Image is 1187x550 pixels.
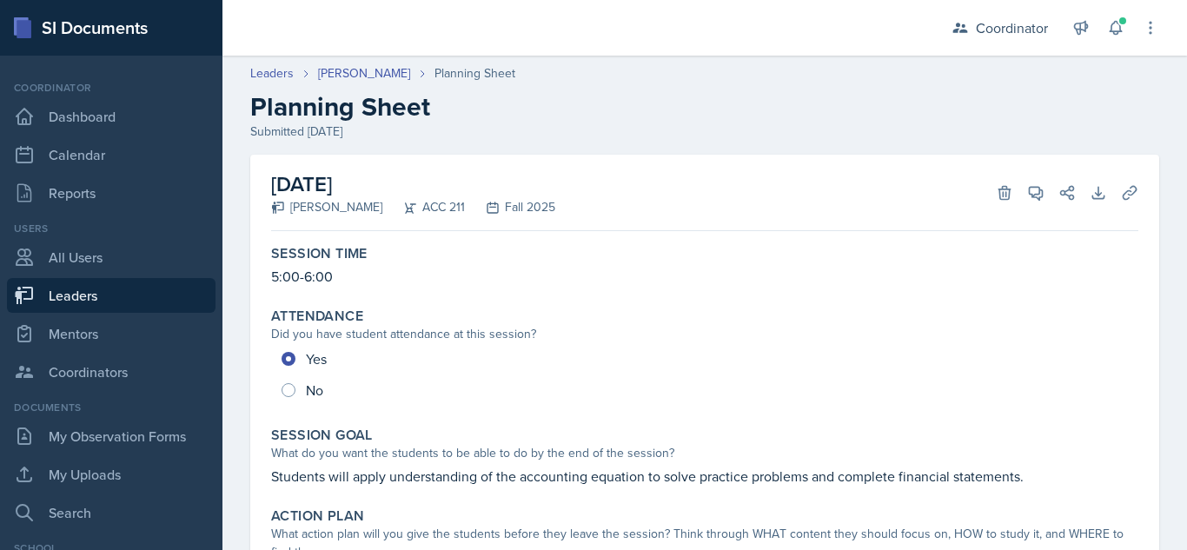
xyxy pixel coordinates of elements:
a: Search [7,495,216,530]
div: Documents [7,400,216,415]
p: Students will apply understanding of the accounting equation to solve practice problems and compl... [271,466,1138,487]
div: Planning Sheet [434,64,515,83]
a: Calendar [7,137,216,172]
a: [PERSON_NAME] [318,64,410,83]
div: Fall 2025 [465,198,555,216]
div: Users [7,221,216,236]
a: Reports [7,176,216,210]
div: Coordinator [7,80,216,96]
a: My Observation Forms [7,419,216,454]
div: What do you want the students to be able to do by the end of the session? [271,444,1138,462]
label: Session Goal [271,427,373,444]
div: [PERSON_NAME] [271,198,382,216]
div: Did you have student attendance at this session? [271,325,1138,343]
h2: [DATE] [271,169,555,200]
p: 5:00-6:00 [271,266,1138,287]
label: Session Time [271,245,368,262]
a: Mentors [7,316,216,351]
a: Leaders [7,278,216,313]
a: Coordinators [7,355,216,389]
h2: Planning Sheet [250,91,1159,123]
div: Coordinator [976,17,1048,38]
label: Action Plan [271,507,364,525]
a: Dashboard [7,99,216,134]
a: All Users [7,240,216,275]
div: ACC 211 [382,198,465,216]
div: Submitted [DATE] [250,123,1159,141]
a: My Uploads [7,457,216,492]
label: Attendance [271,308,363,325]
a: Leaders [250,64,294,83]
